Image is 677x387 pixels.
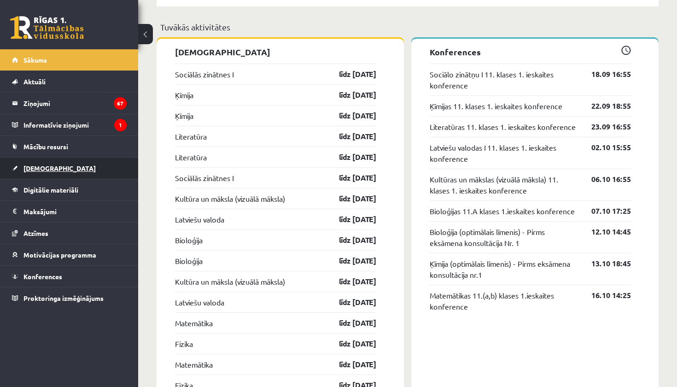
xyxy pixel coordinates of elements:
a: Literatūra [175,152,207,163]
a: Aktuāli [12,71,127,92]
a: Motivācijas programma [12,244,127,265]
span: Sākums [23,56,47,64]
a: [DEMOGRAPHIC_DATA] [12,158,127,179]
a: līdz [DATE] [323,317,376,328]
a: Kultūra un māksla (vizuālā māksla) [175,193,285,204]
span: Motivācijas programma [23,251,96,259]
a: līdz [DATE] [323,214,376,225]
a: Kultūra un māksla (vizuālā māksla) [175,276,285,287]
a: līdz [DATE] [323,276,376,287]
a: Latviešu valoda [175,214,224,225]
legend: Maksājumi [23,201,127,222]
span: Konferences [23,272,62,281]
a: līdz [DATE] [323,131,376,142]
a: Proktoringa izmēģinājums [12,287,127,309]
a: Ķīmija (optimālais līmenis) - Pirms eksāmena konsultācija nr.1 [430,258,578,280]
a: Sociālo zinātņu I 11. klases 1. ieskaites konference [430,69,578,91]
a: līdz [DATE] [323,172,376,183]
a: Ķīmija [175,89,193,100]
a: līdz [DATE] [323,235,376,246]
span: Mācību resursi [23,142,68,151]
span: Atzīmes [23,229,48,237]
a: Bioloģija [175,235,203,246]
a: Kultūras un mākslas (vizuālā māksla) 11. klases 1. ieskaites konference [430,174,578,196]
a: līdz [DATE] [323,193,376,204]
a: Latviešu valoda [175,297,224,308]
a: Literatūra [175,131,207,142]
a: Sociālās zinātnes I [175,172,233,183]
a: Matemātikas 11.(a,b) klases 1.ieskaites konference [430,290,578,312]
a: Matemātika [175,359,213,370]
i: 67 [114,97,127,110]
a: 22.09 18:55 [578,100,631,111]
a: Ķīmija [175,110,193,121]
a: līdz [DATE] [323,338,376,349]
a: līdz [DATE] [323,297,376,308]
a: Bioloģija [175,255,203,266]
a: 16.10 14:25 [578,290,631,301]
a: Bioloģija (optimālais līmenis) - Pirms eksāmena konsultācija Nr. 1 [430,226,578,248]
a: Digitālie materiāli [12,179,127,200]
span: Digitālie materiāli [23,186,78,194]
a: Rīgas 1. Tālmācības vidusskola [10,16,84,39]
span: Aktuāli [23,77,46,86]
a: Informatīvie ziņojumi1 [12,114,127,135]
a: Bioloģijas 11.A klases 1.ieskaites konference [430,205,575,217]
a: Ķīmijas 11. klases 1. ieskaites konference [430,100,562,111]
a: līdz [DATE] [323,359,376,370]
legend: Informatīvie ziņojumi [23,114,127,135]
a: 23.09 16:55 [578,121,631,132]
a: līdz [DATE] [323,152,376,163]
a: Sociālās zinātnes I [175,69,233,80]
span: Proktoringa izmēģinājums [23,294,104,302]
a: Matemātika [175,317,213,328]
a: Fizika [175,338,193,349]
a: līdz [DATE] [323,255,376,266]
a: 18.09 16:55 [578,69,631,80]
a: Atzīmes [12,223,127,244]
a: Maksājumi [12,201,127,222]
a: Ziņojumi67 [12,93,127,114]
a: 13.10 18:45 [578,258,631,269]
a: Konferences [12,266,127,287]
p: [DEMOGRAPHIC_DATA] [175,46,376,58]
i: 1 [114,119,127,131]
a: Mācību resursi [12,136,127,157]
a: 12.10 14:45 [578,226,631,237]
p: Konferences [430,46,631,58]
a: līdz [DATE] [323,89,376,100]
a: Literatūras 11. klases 1. ieskaites konference [430,121,576,132]
a: līdz [DATE] [323,110,376,121]
a: Latviešu valodas I 11. klases 1. ieskaites konference [430,142,578,164]
p: Tuvākās aktivitātes [160,21,655,33]
legend: Ziņojumi [23,93,127,114]
span: [DEMOGRAPHIC_DATA] [23,164,96,172]
a: līdz [DATE] [323,69,376,80]
a: 06.10 16:55 [578,174,631,185]
a: 02.10 15:55 [578,142,631,153]
a: Sākums [12,49,127,70]
a: 07.10 17:25 [578,205,631,217]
